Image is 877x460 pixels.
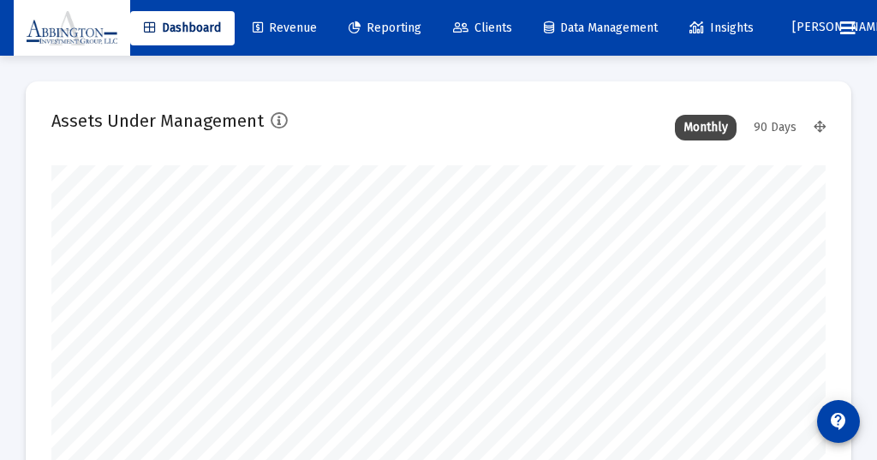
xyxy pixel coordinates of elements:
[253,21,317,35] span: Revenue
[239,11,331,45] a: Revenue
[144,21,221,35] span: Dashboard
[745,115,805,140] div: 90 Days
[530,11,671,45] a: Data Management
[544,21,658,35] span: Data Management
[676,11,767,45] a: Insights
[675,115,737,140] div: Monthly
[335,11,435,45] a: Reporting
[27,11,117,45] img: Dashboard
[439,11,526,45] a: Clients
[828,411,849,432] mat-icon: contact_support
[51,107,264,134] h2: Assets Under Management
[349,21,421,35] span: Reporting
[453,21,512,35] span: Clients
[689,21,754,35] span: Insights
[130,11,235,45] a: Dashboard
[772,10,826,45] button: [PERSON_NAME]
